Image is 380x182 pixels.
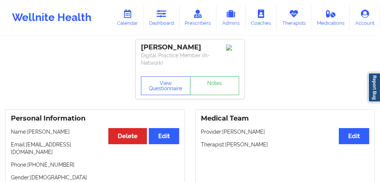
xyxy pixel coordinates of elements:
[180,5,217,30] a: Prescribers
[108,128,147,144] button: Delete
[201,114,369,123] h3: Medical Team
[277,5,311,30] a: Therapists
[11,128,179,136] p: Name: [PERSON_NAME]
[11,114,179,123] h3: Personal Information
[245,5,277,30] a: Coaches
[11,174,179,181] p: Gender: [DEMOGRAPHIC_DATA]
[111,5,144,30] a: Calendar
[368,73,380,102] a: Report Bug
[141,52,239,67] p: Digital Practice Member (In-Network)
[226,45,239,51] img: Image%2Fplaceholer-image.png
[216,5,245,30] a: Admins
[350,5,380,30] a: Account
[11,141,179,156] p: Email: [EMAIL_ADDRESS][DOMAIN_NAME]
[201,141,369,148] p: Therapist: [PERSON_NAME]
[190,76,239,95] a: Notes
[141,76,190,95] button: View Questionnaire
[201,128,369,136] p: Provider: [PERSON_NAME]
[311,5,350,30] a: Medications
[149,128,179,144] button: Edit
[144,5,180,30] a: Dashboard
[11,161,179,169] p: Phone: [PHONE_NUMBER]
[141,43,239,52] div: [PERSON_NAME]
[339,128,369,144] button: Edit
